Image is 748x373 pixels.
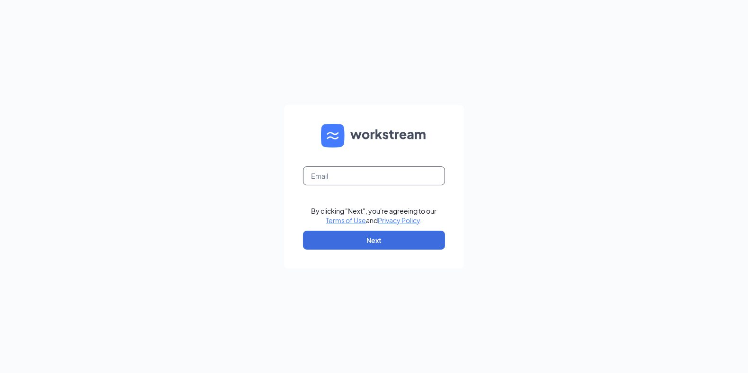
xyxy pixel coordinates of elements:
a: Terms of Use [326,216,366,225]
a: Privacy Policy [378,216,420,225]
div: By clicking "Next", you're agreeing to our and . [312,206,437,225]
img: WS logo and Workstream text [321,124,427,147]
button: Next [303,231,445,250]
input: Email [303,166,445,185]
